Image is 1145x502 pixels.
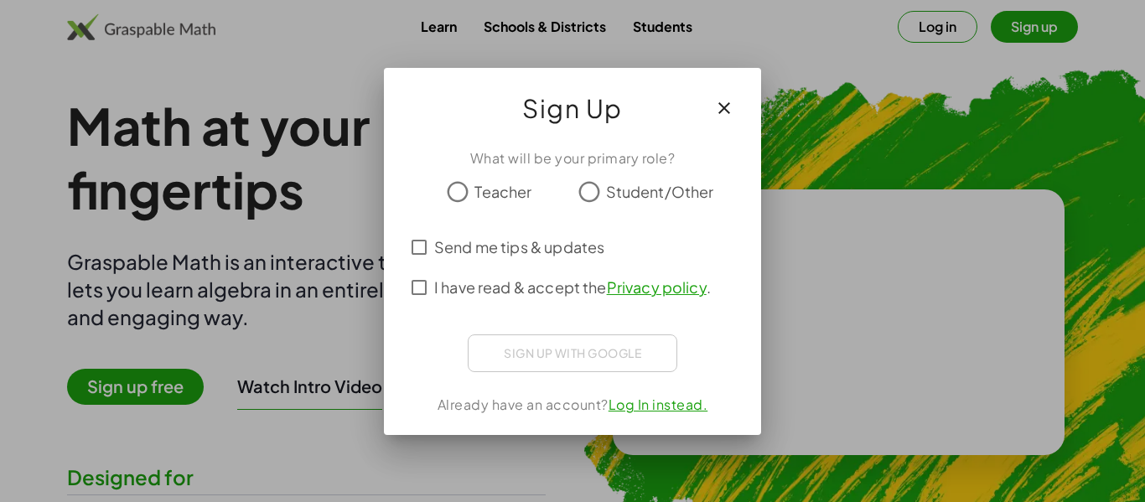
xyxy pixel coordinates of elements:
span: Sign Up [522,88,623,128]
a: Log In instead. [609,396,708,413]
span: Student/Other [606,180,714,203]
div: Already have an account? [404,395,741,415]
span: Teacher [474,180,531,203]
a: Privacy policy [607,277,707,297]
span: Send me tips & updates [434,235,604,258]
span: I have read & accept the . [434,276,711,298]
div: What will be your primary role? [404,148,741,168]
